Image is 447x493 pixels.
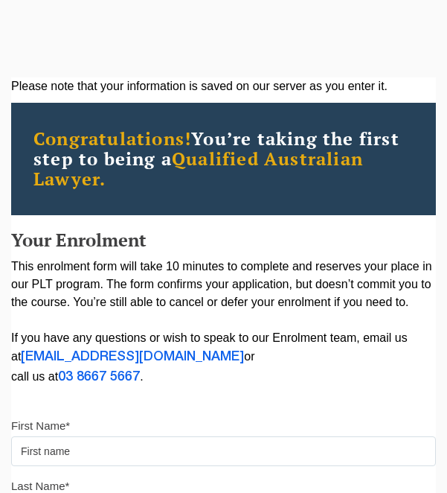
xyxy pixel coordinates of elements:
h2: You’re taking the first step to being a [33,129,414,189]
p: This enrolment form will take 10 minutes to complete and reserves your place in our PLT program. ... [11,258,436,387]
span: Congratulations! [33,127,191,150]
input: First name [11,436,436,466]
h2: Your Enrolment [11,230,436,249]
span: Qualified Australian Lawyer. [33,147,363,191]
a: 03 8667 5667 [58,371,140,383]
a: [EMAIL_ADDRESS][DOMAIN_NAME] [21,351,244,363]
div: Please note that your information is saved on our server as you enter it. [11,77,436,95]
label: First Name* [11,419,70,433]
